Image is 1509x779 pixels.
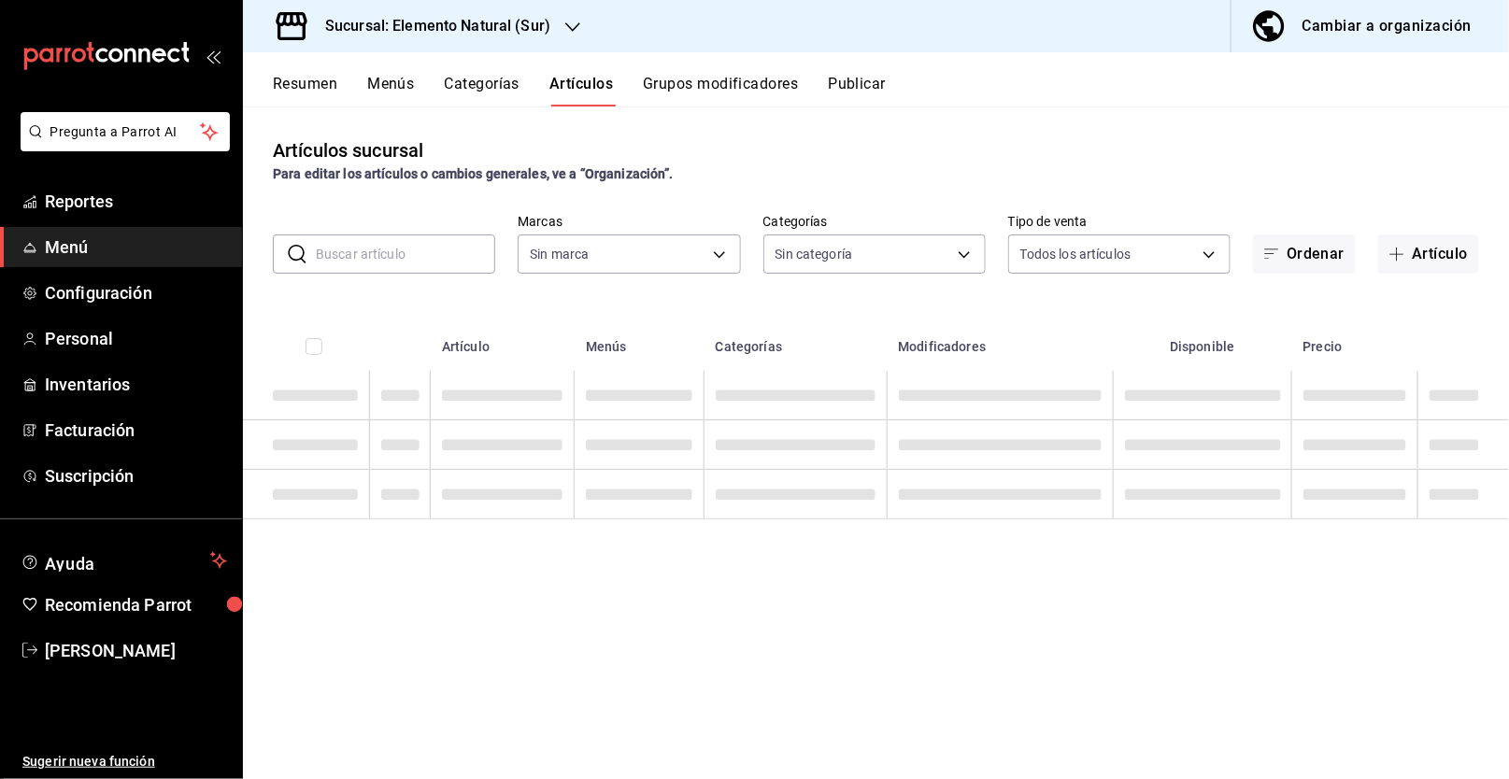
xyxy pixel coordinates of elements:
button: Pregunta a Parrot AI [21,112,230,151]
span: Configuración [45,280,227,305]
button: Menús [367,75,414,106]
th: Modificadores [887,311,1113,371]
span: Suscripción [45,463,227,489]
th: Disponible [1113,311,1292,371]
span: Menú [45,234,227,260]
span: Sin categoría [776,245,853,263]
strong: Para editar los artículos o cambios generales, ve a “Organización”. [273,166,674,181]
button: Publicar [828,75,886,106]
input: Buscar artículo [316,235,495,273]
span: Inventarios [45,372,227,397]
a: Pregunta a Parrot AI [13,135,230,155]
span: Sin marca [530,245,589,263]
div: navigation tabs [273,75,1509,106]
th: Menús [575,311,705,371]
button: Artículo [1378,234,1479,274]
span: Todos los artículos [1020,245,1132,263]
span: Personal [45,326,227,351]
span: Sugerir nueva función [22,752,227,772]
label: Tipo de venta [1008,216,1231,229]
div: Cambiar a organización [1303,13,1472,39]
div: Artículos sucursal [273,136,423,164]
button: open_drawer_menu [206,49,221,64]
button: Artículos [549,75,613,106]
button: Grupos modificadores [643,75,798,106]
th: Artículo [431,311,575,371]
span: [PERSON_NAME] [45,638,227,663]
button: Categorías [445,75,520,106]
span: Facturación [45,418,227,443]
span: Pregunta a Parrot AI [50,122,201,142]
button: Resumen [273,75,337,106]
th: Categorías [705,311,888,371]
label: Marcas [518,216,740,229]
th: Precio [1292,311,1418,371]
span: Recomienda Parrot [45,592,227,617]
button: Ordenar [1253,234,1356,274]
span: Ayuda [45,549,203,572]
h3: Sucursal: Elemento Natural (Sur) [310,15,550,37]
label: Categorías [763,216,986,229]
span: Reportes [45,189,227,214]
